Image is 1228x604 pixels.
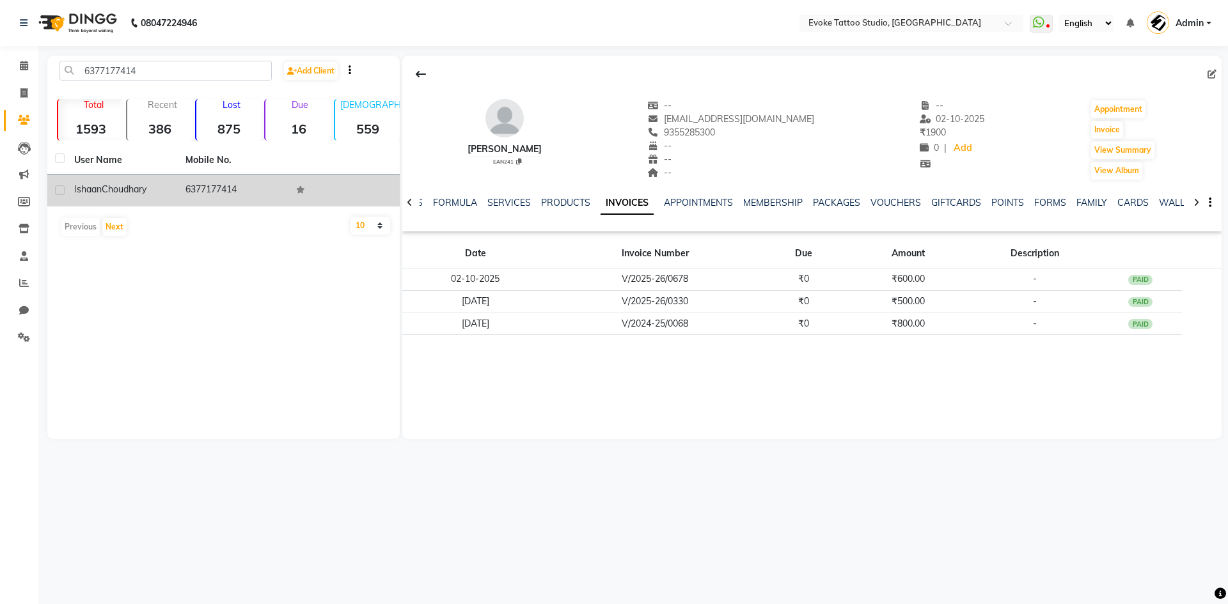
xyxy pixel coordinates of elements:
span: [EMAIL_ADDRESS][DOMAIN_NAME] [647,113,814,125]
img: avatar [485,99,524,137]
button: Next [102,218,127,236]
span: -- [647,100,672,111]
button: View Album [1091,162,1142,180]
p: Total [63,99,123,111]
a: FORMS [1034,197,1066,208]
strong: 875 [196,121,262,137]
td: [DATE] [402,313,549,335]
div: Back to Client [407,62,434,86]
td: ₹600.00 [846,268,971,291]
p: Due [268,99,331,111]
strong: 386 [127,121,193,137]
td: ₹0 [762,268,846,291]
th: User Name [67,146,178,175]
img: logo [33,5,120,41]
span: - [1033,318,1037,329]
div: EAN241 [473,157,542,166]
a: GIFTCARDS [931,197,981,208]
td: [DATE] [402,290,549,313]
a: FAMILY [1076,197,1107,208]
span: 1900 [920,127,946,138]
img: Admin [1147,12,1169,34]
td: 02-10-2025 [402,268,549,291]
strong: 16 [265,121,331,137]
td: ₹0 [762,290,846,313]
span: -- [647,167,672,178]
td: V/2025-26/0330 [549,290,762,313]
span: | [944,141,947,155]
span: ishaan [74,183,102,195]
span: - [1033,273,1037,284]
button: View Summary [1091,141,1154,159]
span: ₹ [920,127,925,138]
span: 9355285300 [647,127,715,138]
p: Recent [132,99,193,111]
span: Choudhary [102,183,146,195]
p: Lost [201,99,262,111]
span: Admin [1176,17,1204,30]
a: PRODUCTS [541,197,590,208]
span: - [1033,295,1037,307]
div: PAID [1128,319,1153,329]
span: -- [647,140,672,151]
a: INVOICES [601,192,654,215]
div: PAID [1128,297,1153,307]
td: ₹0 [762,313,846,335]
span: 0 [920,142,939,153]
p: [DEMOGRAPHIC_DATA] [340,99,400,111]
td: 6377177414 [178,175,289,206]
span: -- [920,100,944,111]
div: [PERSON_NAME] [468,143,542,156]
strong: 559 [335,121,400,137]
span: -- [647,153,672,165]
a: Add [952,139,974,157]
a: POINTS [991,197,1024,208]
a: APPOINTMENTS [664,197,733,208]
span: 02-10-2025 [920,113,985,125]
th: Description [971,239,1099,268]
button: Invoice [1091,121,1123,139]
th: Amount [846,239,971,268]
td: V/2025-26/0678 [549,268,762,291]
td: ₹800.00 [846,313,971,335]
td: V/2024-25/0068 [549,313,762,335]
th: Mobile No. [178,146,289,175]
a: SERVICES [487,197,531,208]
td: ₹500.00 [846,290,971,313]
a: WALLET [1159,197,1195,208]
a: Add Client [284,62,338,80]
a: VOUCHERS [870,197,921,208]
b: 08047224946 [141,5,197,41]
a: PACKAGES [813,197,860,208]
th: Due [762,239,846,268]
a: CARDS [1117,197,1149,208]
a: FORMULA [433,197,477,208]
th: Invoice Number [549,239,762,268]
strong: 1593 [58,121,123,137]
div: PAID [1128,275,1153,285]
a: MEMBERSHIP [743,197,803,208]
input: Search by Name/Mobile/Email/Code [59,61,272,81]
th: Date [402,239,549,268]
button: Appointment [1091,100,1145,118]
